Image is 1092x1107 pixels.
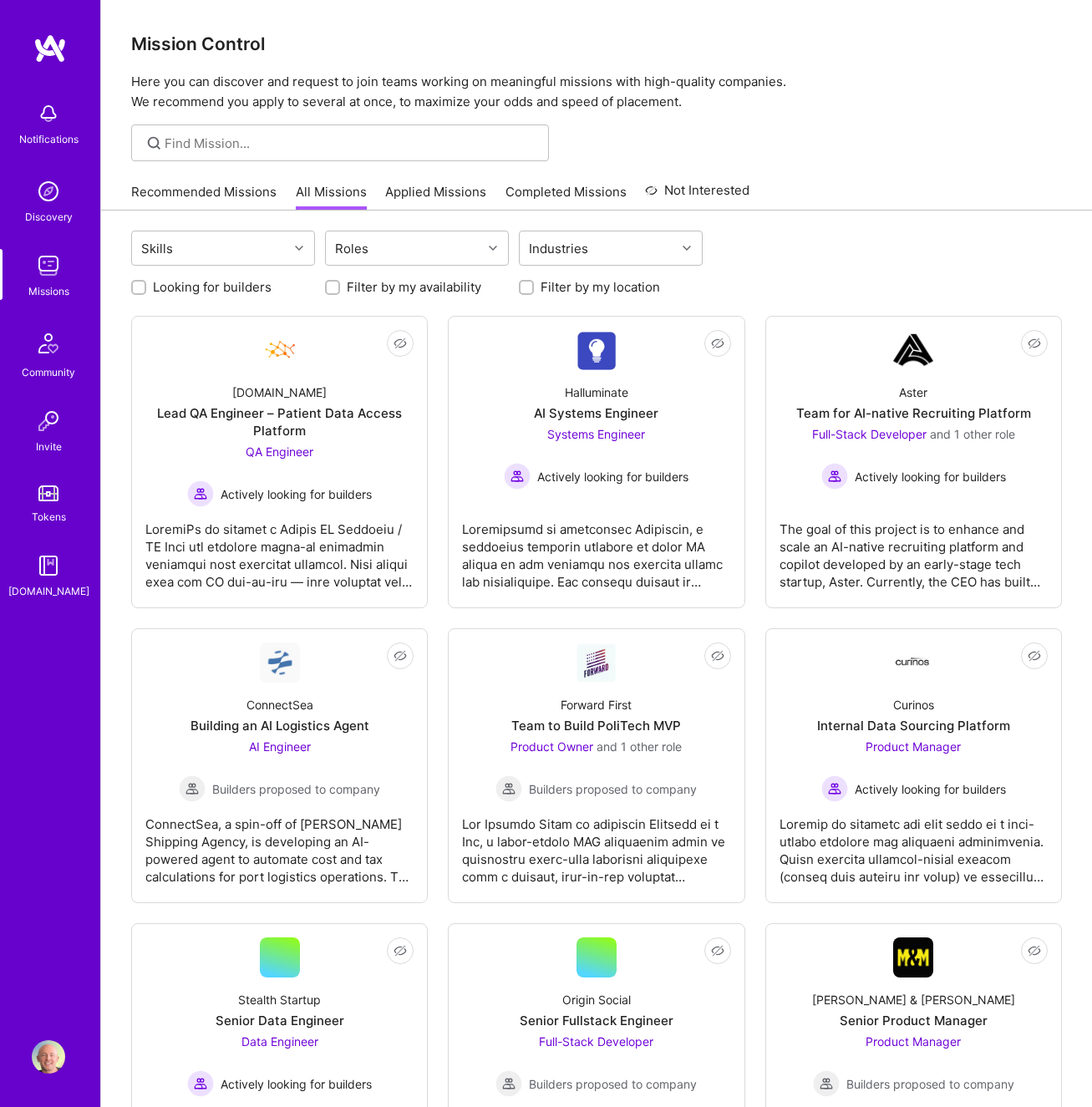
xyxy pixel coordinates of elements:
[505,183,627,211] a: Completed Missions
[510,739,593,754] span: Product Owner
[495,775,522,802] img: Builders proposed to company
[246,444,313,459] span: QA Engineer
[534,404,658,422] div: AI Systems Engineer
[539,1034,653,1049] span: Full-Stack Developer
[520,1012,673,1029] div: Senior Fullstack Engineer
[394,944,407,957] i: icon EyeClosed
[190,717,369,734] div: Building an AI Logistics Agent
[529,1075,697,1093] span: Builders proposed to company
[28,282,69,300] div: Missions
[145,330,414,594] a: Company Logo[DOMAIN_NAME]Lead QA Engineer – Patient Data Access PlatformQA Engineer Actively look...
[33,33,67,63] img: logo
[131,33,1062,54] h3: Mission Control
[249,739,311,754] span: AI Engineer
[495,1070,522,1097] img: Builders proposed to company
[331,236,373,261] div: Roles
[232,383,327,401] div: [DOMAIN_NAME]
[893,696,934,713] div: Curinos
[893,330,933,370] img: Company Logo
[537,468,688,485] span: Actively looking for builders
[561,696,632,713] div: Forward First
[780,330,1048,594] a: Company LogoAsterTeam for AI-native Recruiting PlatformFull-Stack Developer and 1 other roleActiv...
[812,991,1015,1008] div: [PERSON_NAME] & [PERSON_NAME]
[145,134,164,153] i: icon SearchGrey
[145,507,414,591] div: LoremiPs do sitamet c Adipis EL Seddoeiu / TE Inci utl etdolore magna-al enimadmin veniamqui nost...
[511,717,681,734] div: Team to Build PoliTech MVP
[866,1034,961,1049] span: Product Manager
[840,1012,988,1029] div: Senior Product Manager
[462,802,730,886] div: Lor Ipsumdo Sitam co adipiscin Elitsedd ei t Inc, u labor-etdolo MAG aliquaenim admin ve quisnost...
[541,278,660,296] label: Filter by my location
[562,991,631,1008] div: Origin Social
[32,1040,65,1074] img: User Avatar
[529,780,697,798] span: Builders proposed to company
[812,427,927,441] span: Full-Stack Developer
[525,236,592,261] div: Industries
[153,278,272,296] label: Looking for builders
[36,438,62,455] div: Invite
[238,991,321,1008] div: Stealth Startup
[25,208,73,226] div: Discovery
[296,183,367,211] a: All Missions
[576,331,617,370] img: Company Logo
[855,468,1006,485] span: Actively looking for builders
[165,135,536,152] input: Find Mission...
[32,97,65,130] img: bell
[38,485,58,501] img: tokens
[187,1070,214,1097] img: Actively looking for builders
[8,582,89,600] div: [DOMAIN_NAME]
[32,404,65,438] img: Invite
[131,183,277,211] a: Recommended Missions
[295,244,303,252] i: icon Chevron
[893,937,933,978] img: Company Logo
[462,330,730,594] a: Company LogoHalluminateAI Systems EngineerSystems Engineer Actively looking for buildersActively ...
[780,642,1048,889] a: Company LogoCurinosInternal Data Sourcing PlatformProduct Manager Actively looking for buildersAc...
[817,717,1010,734] div: Internal Data Sourcing Platform
[347,278,481,296] label: Filter by my availability
[145,642,414,889] a: Company LogoConnectSeaBuilding an AI Logistics AgentAI Engineer Builders proposed to companyBuild...
[394,337,407,350] i: icon EyeClosed
[462,642,730,889] a: Company LogoForward FirstTeam to Build PoliTech MVPProduct Owner and 1 other roleBuilders propose...
[504,463,531,490] img: Actively looking for builders
[145,404,414,439] div: Lead QA Engineer – Patient Data Access Platform
[899,383,927,401] div: Aster
[1028,337,1041,350] i: icon EyeClosed
[547,427,645,441] span: Systems Engineer
[28,323,69,363] img: Community
[145,802,414,886] div: ConnectSea, a spin-off of [PERSON_NAME] Shipping Agency, is developing an AI-powered agent to aut...
[212,780,380,798] span: Builders proposed to company
[462,507,730,591] div: Loremipsumd si ametconsec Adipiscin, e seddoeius temporin utlabore et dolor MA aliqua en adm veni...
[22,363,75,381] div: Community
[645,180,749,211] a: Not Interested
[260,642,300,683] img: Company Logo
[19,130,79,148] div: Notifications
[711,649,724,663] i: icon EyeClosed
[260,330,300,370] img: Company Logo
[32,175,65,208] img: discovery
[821,775,848,802] img: Actively looking for builders
[821,463,848,490] img: Actively looking for builders
[131,72,1062,112] p: Here you can discover and request to join teams working on meaningful missions with high-quality ...
[32,549,65,582] img: guide book
[1028,944,1041,957] i: icon EyeClosed
[385,183,486,211] a: Applied Missions
[565,383,628,401] div: Halluminate
[394,649,407,663] i: icon EyeClosed
[137,236,177,261] div: Skills
[813,1070,840,1097] img: Builders proposed to company
[866,739,961,754] span: Product Manager
[930,427,1015,441] span: and 1 other role
[796,404,1031,422] div: Team for AI-native Recruiting Platform
[32,249,65,282] img: teamwork
[246,696,313,713] div: ConnectSea
[241,1034,318,1049] span: Data Engineer
[1028,649,1041,663] i: icon EyeClosed
[221,1075,372,1093] span: Actively looking for builders
[597,739,682,754] span: and 1 other role
[780,802,1048,886] div: Loremip do sitametc adi elit seddo ei t inci-utlabo etdolore mag aliquaeni adminimvenia. Quisn ex...
[893,658,933,668] img: Company Logo
[780,507,1048,591] div: The goal of this project is to enhance and scale an AI-native recruiting platform and copilot dev...
[846,1075,1014,1093] span: Builders proposed to company
[683,244,691,252] i: icon Chevron
[576,643,617,682] img: Company Logo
